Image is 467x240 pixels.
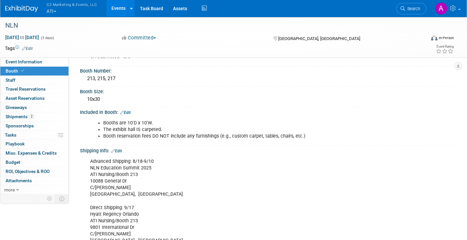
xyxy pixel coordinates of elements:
[0,131,68,140] a: Tasks
[0,140,68,148] a: Playbook
[120,34,159,41] button: Committed
[438,35,454,40] div: In-Person
[0,112,68,121] a: Shipments2
[6,169,49,174] span: ROI, Objectives & ROO
[80,87,454,95] div: Booth Size:
[0,57,68,66] a: Event Information
[44,194,55,203] td: Personalize Event Tab Strip
[4,187,15,192] span: more
[103,126,378,133] li: The exhibit hall IS carpeted.
[0,167,68,176] a: ROI, Objectives & ROO
[29,114,34,119] span: 2
[0,185,68,194] a: more
[5,6,38,12] img: ExhibitDay
[85,94,449,104] div: 10x30
[0,158,68,167] a: Budget
[80,146,454,154] div: Shipping Info:
[80,107,454,116] div: Included In Booth:
[6,123,34,128] span: Sponsorships
[5,45,33,52] td: Tags
[111,149,122,153] a: Edit
[6,150,57,156] span: Misc. Expenses & Credits
[3,20,416,32] div: NLN
[55,194,69,203] td: Toggle Event Tabs
[6,86,46,92] span: Travel Reservations
[0,149,68,158] a: Misc. Expenses & Credits
[435,2,447,15] img: Anna Lerner
[19,35,25,40] span: to
[0,67,68,76] a: Booth
[103,133,378,140] li: Booth reservation fees DO NOT include any furnishings (e.g., custom carpet, tables, chairs, etc.)
[21,69,24,73] i: Booth reservation complete
[431,35,438,40] img: Format-Inperson.png
[6,141,25,146] span: Playbook
[278,36,360,41] span: [GEOGRAPHIC_DATA], [GEOGRAPHIC_DATA]
[6,77,15,83] span: Staff
[6,114,34,119] span: Shipments
[0,85,68,94] a: Travel Reservations
[85,74,449,84] div: 213, 215, 217
[80,66,454,74] div: Booth Number:
[0,76,68,85] a: Staff
[6,105,27,110] span: Giveaways
[6,178,32,183] span: Attachments
[6,160,20,165] span: Budget
[0,103,68,112] a: Giveaways
[5,132,16,138] span: Tasks
[22,46,33,51] a: Edit
[6,68,26,74] span: Booth
[0,121,68,130] a: Sponsorships
[387,34,454,44] div: Event Format
[405,6,420,11] span: Search
[120,110,131,115] a: Edit
[6,96,45,101] span: Asset Reservations
[103,120,378,126] li: Booths are 10'D x 10'W.
[6,59,42,64] span: Event Information
[396,3,426,14] a: Search
[0,176,68,185] a: Attachments
[5,34,39,40] span: [DATE] [DATE]
[40,36,54,40] span: (3 days)
[0,94,68,103] a: Asset Reservations
[436,45,454,48] div: Event Rating
[47,1,97,8] span: G2 Marketing & Events, LLC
